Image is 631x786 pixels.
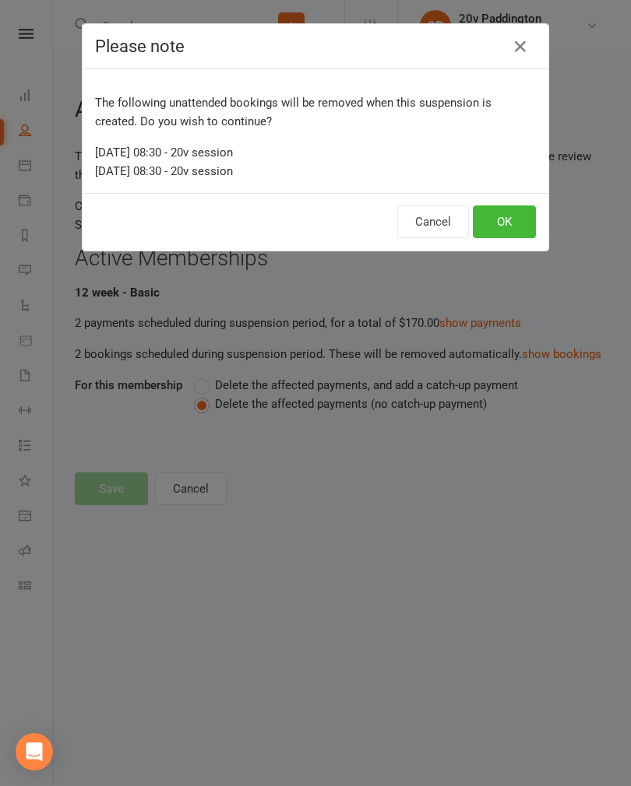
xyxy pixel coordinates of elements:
div: [DATE] 08:30 - 20v session [95,143,536,162]
h4: Please note [95,37,536,56]
button: Close [508,34,533,59]
div: Open Intercom Messenger [16,733,53,770]
button: Cancel [397,205,469,238]
p: The following unattended bookings will be removed when this suspension is created. Do you wish to... [95,93,536,131]
button: OK [473,205,536,238]
div: [DATE] 08:30 - 20v session [95,162,536,181]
